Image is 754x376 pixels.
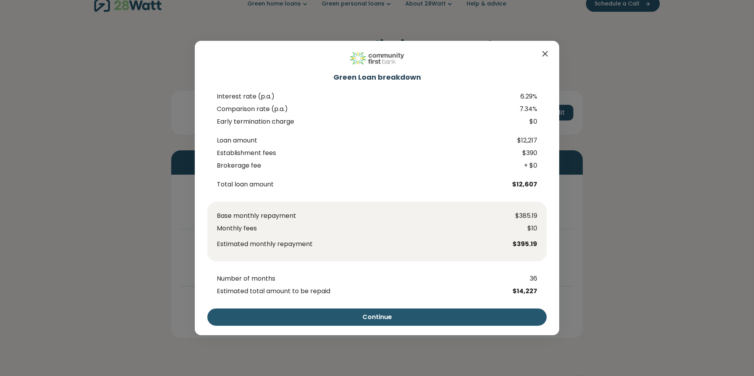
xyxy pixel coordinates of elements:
[350,50,404,66] img: Lender Logo
[507,136,547,145] span: $12,217
[217,287,507,296] span: Estimated total amount to be repaid
[207,72,547,82] h2: Green Loan breakdown
[498,211,537,221] span: $385.19
[207,308,547,326] button: Continue
[498,239,537,249] span: $395.19
[217,148,507,158] span: Establishment fees
[507,274,547,283] span: 36
[217,117,507,126] span: Early termination charge
[217,92,507,101] span: Interest rate (p.a.)
[507,92,547,101] span: 6.29%
[217,274,507,283] span: Number of months
[540,49,550,58] button: Close
[217,211,498,221] span: Base monthly repayment
[217,224,498,233] span: Monthly fees
[217,104,507,114] span: Comparison rate (p.a.)
[507,104,547,114] span: 7.34%
[507,161,547,170] span: + $0
[217,180,507,189] span: Total loan amount
[507,180,547,189] span: $12,607
[217,136,507,145] span: Loan amount
[217,161,507,170] span: Brokerage fee
[507,148,547,158] span: $390
[217,239,498,249] span: Estimated monthly repayment
[507,287,547,296] span: $14,227
[507,117,547,126] span: $0
[498,224,537,233] span: $10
